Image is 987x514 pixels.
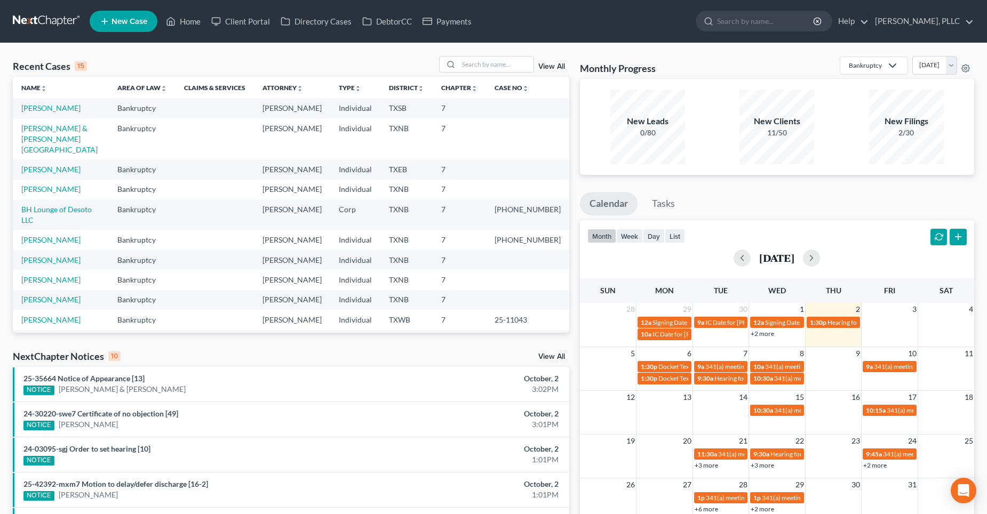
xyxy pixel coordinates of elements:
a: [PERSON_NAME] [21,315,81,324]
span: 30 [850,478,861,491]
td: 7 [433,230,486,250]
span: 30 [738,303,749,316]
a: 25-35664 Notice of Appearance [13] [23,374,145,383]
span: Hearing for [827,318,859,326]
a: Client Portal [206,12,275,31]
span: Hearing for [PERSON_NAME] [714,374,798,382]
td: Bankruptcy [109,330,176,360]
span: 10a [753,363,764,371]
a: 24-30220-swe7 Certificate of no objection [49] [23,409,178,418]
td: [PERSON_NAME] [254,270,330,290]
i: unfold_more [471,85,477,92]
i: unfold_more [41,85,47,92]
button: month [587,229,616,243]
a: DebtorCC [357,12,417,31]
span: 4 [968,303,974,316]
a: Nameunfold_more [21,84,47,92]
div: NOTICE [23,491,54,501]
td: Bankruptcy [109,250,176,270]
a: Help [833,12,869,31]
span: 29 [682,303,693,316]
span: 2 [855,303,861,316]
span: 10:30a [753,374,773,382]
a: [PERSON_NAME] [21,295,81,304]
td: 7 [433,199,486,230]
a: Typeunfold_more [339,84,361,92]
td: Bankruptcy [109,290,176,310]
td: Individual [330,159,380,179]
span: 5 [630,347,636,360]
span: 1:30p [641,363,657,371]
td: 7 [433,180,486,199]
span: 3 [911,303,918,316]
td: TXNB [380,270,433,290]
td: [PERSON_NAME] [254,230,330,250]
a: +2 more [751,505,774,513]
span: 1:30p [810,318,826,326]
td: Individual [330,250,380,270]
span: 341(a) meeting for [PERSON_NAME] & [PERSON_NAME] [706,494,865,502]
td: Individual [330,290,380,310]
a: +3 more [751,461,774,469]
td: TXWB [380,310,433,330]
span: 341(a) meeting for [PERSON_NAME] [PERSON_NAME] [774,406,928,414]
div: October, 2 [387,444,559,454]
a: Calendar [580,192,638,215]
span: 21 [738,435,749,447]
a: Chapterunfold_more [441,84,477,92]
span: 10:15a [866,406,886,414]
span: 18 [964,391,974,404]
a: +2 more [863,461,887,469]
span: 13 [682,391,693,404]
td: TXNB [380,330,433,360]
a: 24-03095-sgj Order to set hearing [10] [23,444,150,453]
div: October, 2 [387,479,559,489]
span: 11 [964,347,974,360]
span: 27 [682,478,693,491]
td: Individual [330,180,380,199]
span: 29 [794,478,805,491]
i: unfold_more [418,85,424,92]
span: 28 [738,478,749,491]
td: TXNB [380,290,433,310]
span: 17 [907,391,918,404]
div: New Clients [739,115,814,127]
a: [PERSON_NAME] [21,184,81,194]
span: 1p [697,494,705,502]
td: Individual [330,310,380,330]
a: [PERSON_NAME] [21,255,81,264]
td: [PERSON_NAME] [254,199,330,230]
td: [PERSON_NAME] [254,310,330,330]
a: +3 more [695,461,718,469]
span: Thu [826,286,841,295]
button: list [665,229,685,243]
td: 7 [433,118,486,159]
div: 3:01PM [387,419,559,430]
td: [PHONE_NUMBER] [486,230,569,250]
span: 341(a) meeting for Crescent [PERSON_NAME] [718,450,847,458]
td: Bankruptcy [109,118,176,159]
a: Districtunfold_more [389,84,424,92]
td: [PHONE_NUMBER] [486,199,569,230]
td: Corp [330,199,380,230]
div: 1:01PM [387,489,559,500]
td: 7 [433,98,486,118]
span: 28 [625,303,636,316]
td: Individual [330,230,380,250]
span: 1 [799,303,805,316]
div: 11/50 [739,127,814,138]
span: Fri [884,286,895,295]
div: 10 [108,351,121,361]
a: +2 more [751,330,774,338]
span: 1p [753,494,761,502]
a: 25-42392-mxm7 Motion to delay/defer discharge [16-2] [23,479,208,488]
div: Open Intercom Messenger [951,478,976,503]
div: Bankruptcy [849,61,882,70]
td: Bankruptcy [109,159,176,179]
a: [PERSON_NAME] [21,275,81,284]
td: Individual [330,330,380,360]
span: 10a [641,330,651,338]
span: 341(a) meeting for [PERSON_NAME] [705,363,808,371]
td: Bankruptcy [109,180,176,199]
h2: [DATE] [759,252,794,263]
